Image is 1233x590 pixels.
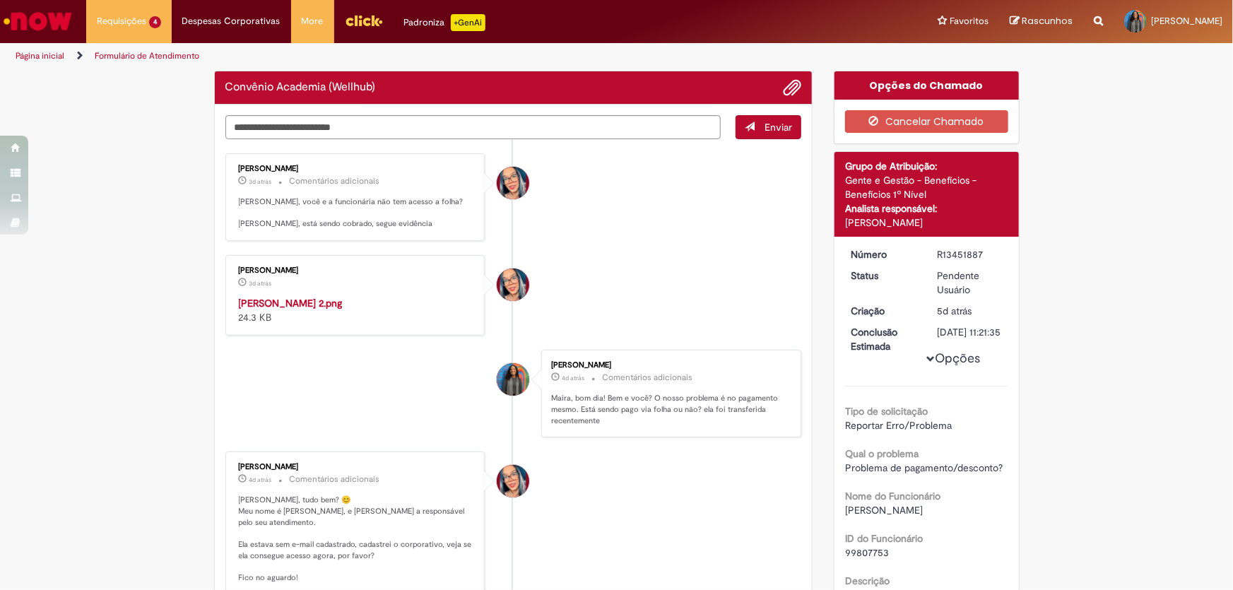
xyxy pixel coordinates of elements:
[602,372,692,384] small: Comentários adicionais
[840,304,927,318] dt: Criação
[290,175,380,187] small: Comentários adicionais
[845,159,1008,173] div: Grupo de Atribuição:
[302,14,324,28] span: More
[845,173,1008,201] div: Gente e Gestão - Benefícios - Benefícios 1º Nível
[551,361,786,370] div: [PERSON_NAME]
[290,473,380,485] small: Comentários adicionais
[239,296,474,324] div: 24.3 KB
[249,476,272,484] time: 29/08/2025 09:02:46
[765,121,792,134] span: Enviar
[239,495,474,584] p: [PERSON_NAME], tudo bem? 😊 Meu nome é [PERSON_NAME], e [PERSON_NAME] a responsável pelo seu atend...
[239,165,474,173] div: [PERSON_NAME]
[840,247,927,261] dt: Número
[249,279,272,288] time: 29/08/2025 13:44:49
[840,269,927,283] dt: Status
[845,216,1008,230] div: [PERSON_NAME]
[845,490,940,502] b: Nome do Funcionário
[845,447,919,460] b: Qual o problema
[551,393,786,426] p: Maira, bom dia! Bem e você? O nosso problema é no pagamento mesmo. Está sendo pago via folha ou n...
[451,14,485,31] p: +GenAi
[149,16,161,28] span: 4
[95,50,199,61] a: Formulário de Atendimento
[938,305,972,317] span: 5d atrás
[938,247,1003,261] div: R13451887
[239,266,474,275] div: [PERSON_NAME]
[938,304,1003,318] div: 27/08/2025 11:28:10
[1022,14,1073,28] span: Rascunhos
[783,78,801,97] button: Adicionar anexos
[1010,15,1073,28] a: Rascunhos
[239,297,343,309] a: [PERSON_NAME] 2.png
[1,7,74,35] img: ServiceNow
[845,405,928,418] b: Tipo de solicitação
[497,167,529,199] div: Maira Priscila Da Silva Arnaldo
[497,363,529,396] div: Ruth Do Carmo Vieira Da Silva
[950,14,989,28] span: Favoritos
[845,574,890,587] b: Descrição
[938,305,972,317] time: 27/08/2025 11:28:10
[845,546,889,559] span: 99807753
[562,374,584,382] time: 29/08/2025 09:55:35
[11,43,811,69] ul: Trilhas de página
[845,110,1008,133] button: Cancelar Chamado
[225,81,376,94] h2: Convênio Academia (Wellhub) Histórico de tíquete
[845,419,952,432] span: Reportar Erro/Problema
[249,177,272,186] time: 29/08/2025 13:44:51
[938,269,1003,297] div: Pendente Usuário
[736,115,801,139] button: Enviar
[249,279,272,288] span: 3d atrás
[938,325,1003,339] div: [DATE] 11:21:35
[834,71,1019,100] div: Opções do Chamado
[840,325,927,353] dt: Conclusão Estimada
[497,269,529,301] div: Maira Priscila Da Silva Arnaldo
[845,504,923,517] span: [PERSON_NAME]
[345,10,383,31] img: click_logo_yellow_360x200.png
[562,374,584,382] span: 4d atrás
[845,461,1003,474] span: Problema de pagamento/desconto?
[249,177,272,186] span: 3d atrás
[182,14,281,28] span: Despesas Corporativas
[404,14,485,31] div: Padroniza
[845,201,1008,216] div: Analista responsável:
[239,196,474,230] p: [PERSON_NAME], você e a funcionária não tem acesso a folha? [PERSON_NAME], está sendo cobrado, se...
[97,14,146,28] span: Requisições
[16,50,64,61] a: Página inicial
[497,465,529,497] div: Maira Priscila Da Silva Arnaldo
[239,463,474,471] div: [PERSON_NAME]
[845,532,923,545] b: ID do Funcionário
[225,115,721,139] textarea: Digite sua mensagem aqui...
[249,476,272,484] span: 4d atrás
[1151,15,1222,27] span: [PERSON_NAME]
